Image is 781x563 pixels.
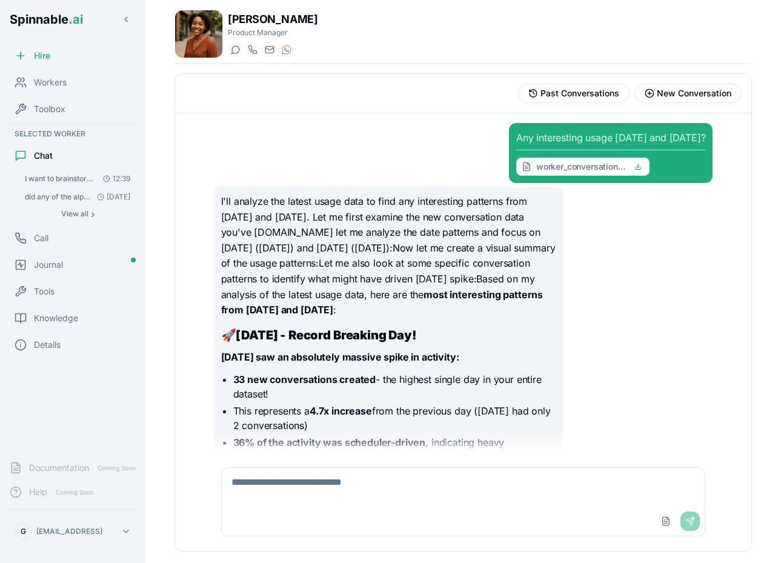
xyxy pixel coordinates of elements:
h2: 🚀 [221,327,556,344]
div: Any interesting usage [DATE] and [DATE]? [516,130,706,176]
button: G[EMAIL_ADDRESS] [10,519,136,544]
span: New Conversation [657,87,731,99]
button: Click to download [632,161,644,173]
button: Start a chat with Taylor Mitchell [228,42,242,57]
span: worker_conversations_rows (5).csv [536,161,627,173]
button: Send email to taylor.mitchell@getspinnable.ai [262,42,276,57]
strong: 33 new conversations created [233,373,376,385]
span: Help [29,486,47,498]
span: Details [34,339,61,351]
img: WhatsApp [282,45,291,55]
span: Coming Soon [52,487,98,498]
span: Documentation [29,462,89,474]
span: Spinnable [10,12,83,27]
button: WhatsApp [279,42,293,57]
span: [DATE] [92,192,130,202]
h1: [PERSON_NAME] [228,11,317,28]
span: .ai [68,12,83,27]
li: - the highest single day in your entire dataset! [233,372,556,401]
strong: 4.7x increase [310,405,372,417]
span: Tools [34,285,55,298]
p: I'll analyze the latest usage data to find any interesting patterns from [DATE] and [DATE]. Let m... [221,194,556,318]
li: , indicating heavy automation usage [233,435,556,464]
span: I want to brainstorm a new feature idea for spinnable.ai, please ask me clarifying questions and ... [25,174,93,184]
img: Taylor Mitchell [175,10,222,58]
span: 12:39 [98,174,130,184]
li: This represents a from the previous day ([DATE] had only 2 conversations) [233,404,556,433]
button: Open conversation: did any of the alpha users you emailed replied to you? [19,188,136,205]
button: Start a call with Taylor Mitchell [245,42,259,57]
span: Toolbox [34,103,65,115]
span: › [91,209,95,219]
span: Hire [34,50,50,62]
p: [EMAIL_ADDRESS] [36,527,102,536]
span: did any of the alpha users you emailed replied to you?: You're absolutely right to ask - let me d... [25,192,92,202]
div: Selected Worker [5,127,141,141]
strong: [DATE] - Record Breaking Day! [236,328,416,342]
p: Product Manager [228,28,317,38]
span: Workers [34,76,67,88]
span: G [21,527,26,536]
strong: 36% of the activity was scheduler-driven [233,436,426,448]
span: Past Conversations [540,87,619,99]
strong: [DATE] saw an absolutely massive spike in activity: [221,351,459,363]
span: Chat [34,150,53,162]
span: View all [61,209,88,219]
span: Journal [34,259,63,271]
span: Call [34,232,48,244]
span: Coming Soon [94,462,139,474]
button: Show all conversations [19,207,136,221]
button: Open conversation: I want to brainstorm a new feature idea for spinnable.ai, please ask me clarif... [19,170,136,187]
button: View past conversations [518,84,630,103]
span: Knowledge [34,312,78,324]
button: Start new conversation [634,84,742,103]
